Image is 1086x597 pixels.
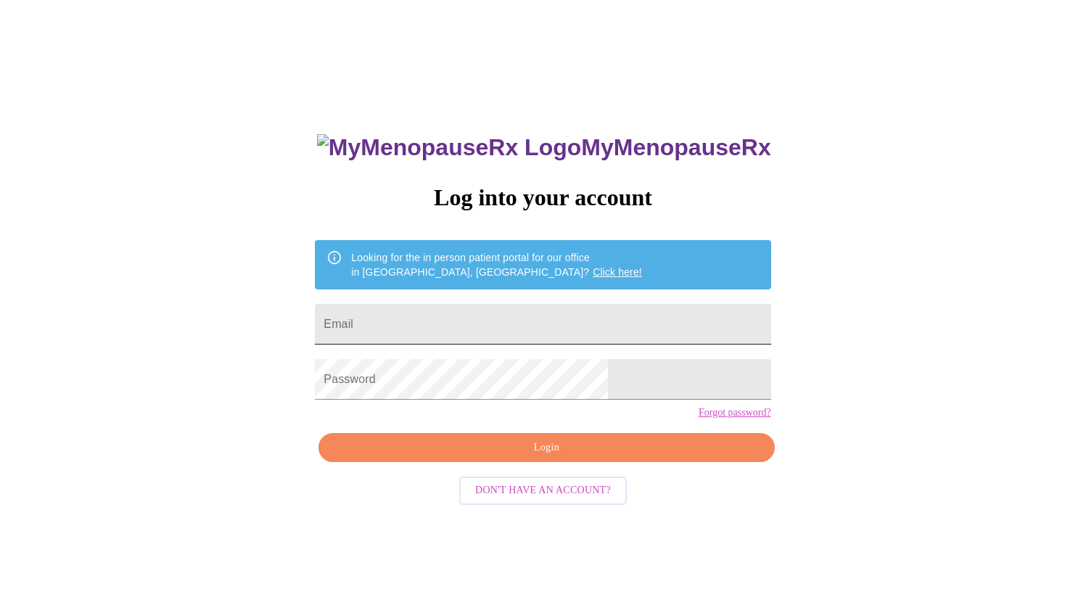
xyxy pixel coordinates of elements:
[351,244,642,285] div: Looking for the in person patient portal for our office in [GEOGRAPHIC_DATA], [GEOGRAPHIC_DATA]?
[318,433,774,463] button: Login
[315,184,770,211] h3: Log into your account
[317,134,771,161] h3: MyMenopauseRx
[699,407,771,419] a: Forgot password?
[456,483,630,495] a: Don't have an account?
[593,266,642,278] a: Click here!
[459,477,627,505] button: Don't have an account?
[475,482,611,500] span: Don't have an account?
[335,439,757,457] span: Login
[317,134,581,161] img: MyMenopauseRx Logo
